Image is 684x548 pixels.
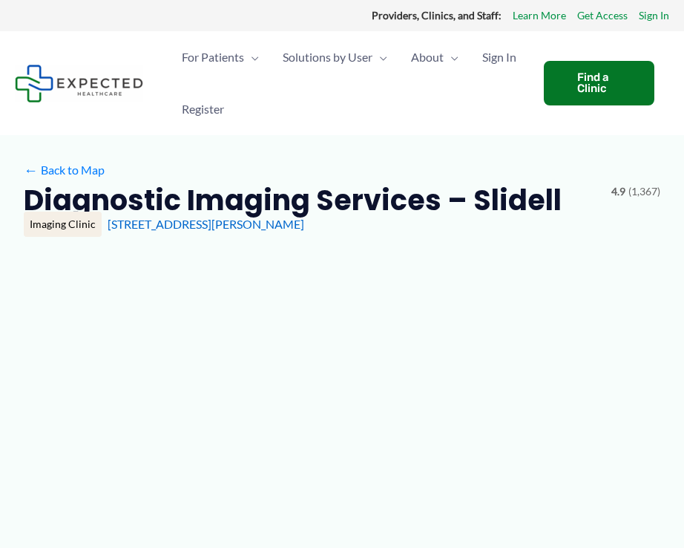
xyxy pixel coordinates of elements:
[170,31,529,135] nav: Primary Site Navigation
[182,31,244,83] span: For Patients
[283,31,372,83] span: Solutions by User
[513,6,566,25] a: Learn More
[544,61,654,105] a: Find a Clinic
[444,31,458,83] span: Menu Toggle
[611,182,625,201] span: 4.9
[470,31,528,83] a: Sign In
[24,163,38,177] span: ←
[628,182,660,201] span: (1,367)
[108,217,304,231] a: [STREET_ADDRESS][PERSON_NAME]
[170,31,271,83] a: For PatientsMenu Toggle
[271,31,399,83] a: Solutions by UserMenu Toggle
[372,9,502,22] strong: Providers, Clinics, and Staff:
[577,6,628,25] a: Get Access
[15,65,143,102] img: Expected Healthcare Logo - side, dark font, small
[24,182,562,218] h2: Diagnostic Imaging Services – Slidell
[244,31,259,83] span: Menu Toggle
[182,83,224,135] span: Register
[24,159,105,181] a: ←Back to Map
[372,31,387,83] span: Menu Toggle
[24,212,102,237] div: Imaging Clinic
[482,31,516,83] span: Sign In
[411,31,444,83] span: About
[170,83,236,135] a: Register
[639,6,669,25] a: Sign In
[399,31,470,83] a: AboutMenu Toggle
